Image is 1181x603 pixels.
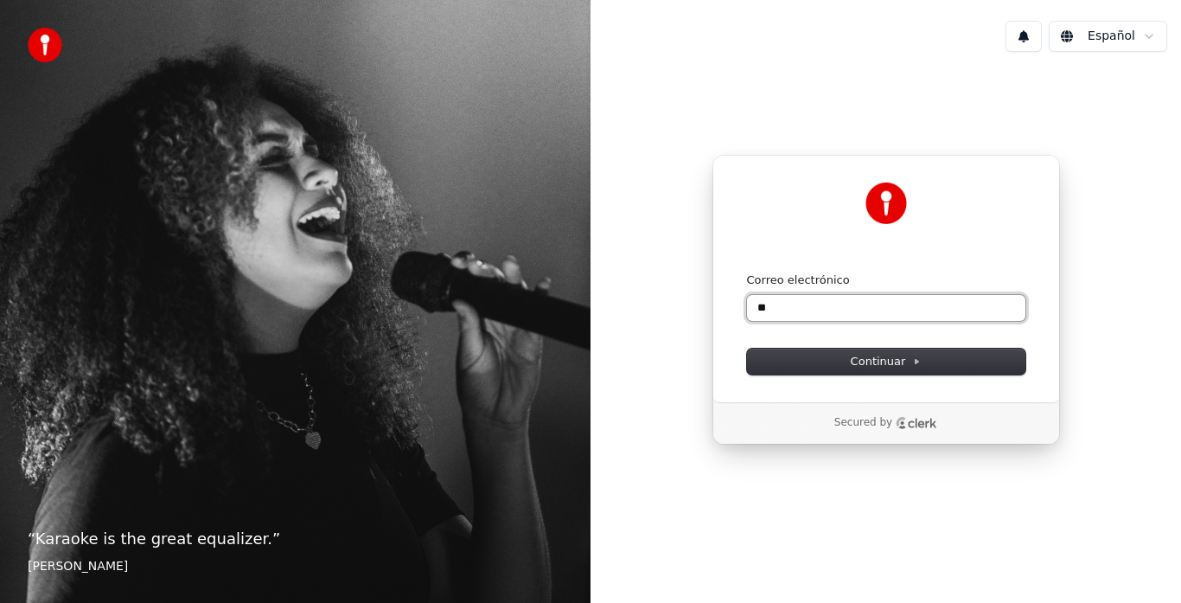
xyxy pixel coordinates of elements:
[28,527,563,551] p: “ Karaoke is the great equalizer. ”
[28,558,563,575] footer: [PERSON_NAME]
[896,417,937,429] a: Clerk logo
[834,416,892,430] p: Secured by
[28,28,62,62] img: youka
[851,354,922,369] span: Continuar
[865,183,907,224] img: Youka
[747,349,1025,375] button: Continuar
[747,273,850,288] label: Correo electrónico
